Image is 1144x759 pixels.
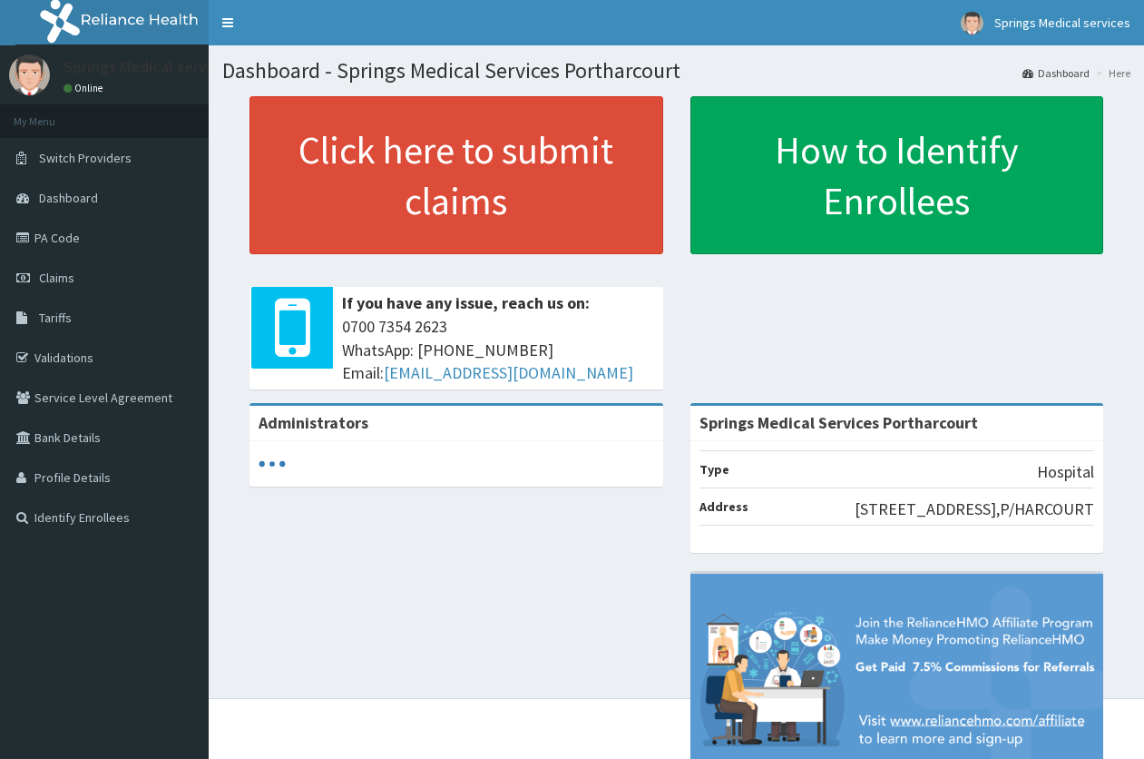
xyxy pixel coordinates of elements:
a: How to Identify Enrollees [690,96,1104,254]
span: Dashboard [39,190,98,206]
b: Administrators [259,412,368,433]
a: Dashboard [1022,65,1090,81]
b: If you have any issue, reach us on: [342,292,590,313]
img: User Image [9,54,50,95]
h1: Dashboard - Springs Medical Services Portharcourt [222,59,1130,83]
a: [EMAIL_ADDRESS][DOMAIN_NAME] [384,362,633,383]
p: [STREET_ADDRESS],P/HARCOURT [855,498,1094,521]
strong: Springs Medical Services Portharcourt [699,412,978,433]
a: Online [64,82,107,94]
span: 0700 7354 2623 WhatsApp: [PHONE_NUMBER] Email: [342,315,654,385]
img: User Image [961,12,983,34]
a: Click here to submit claims [249,96,663,254]
span: Springs Medical services [994,15,1130,31]
p: Hospital [1037,460,1094,484]
span: Switch Providers [39,150,132,166]
span: Claims [39,270,74,286]
span: Tariffs [39,310,72,326]
b: Address [699,498,748,515]
li: Here [1091,65,1130,81]
b: Type [699,461,729,478]
svg: audio-loading [259,450,286,478]
p: Springs Medical services [64,59,235,75]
